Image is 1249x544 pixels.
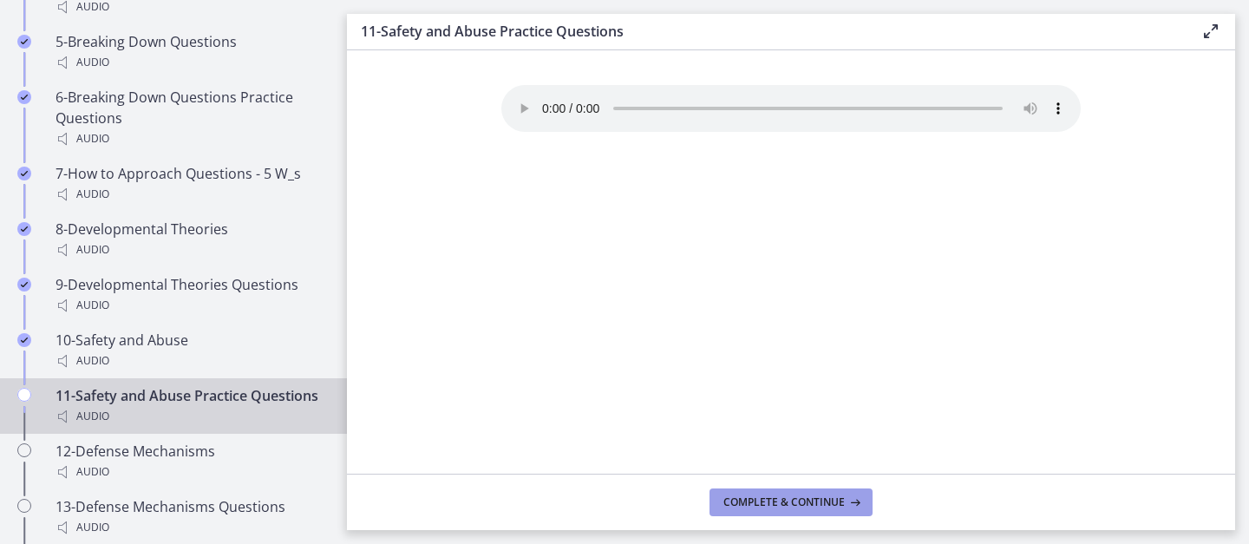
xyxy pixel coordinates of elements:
[17,222,31,236] i: Completed
[361,21,1173,42] h3: 11-Safety and Abuse Practice Questions
[56,385,326,427] div: 11-Safety and Abuse Practice Questions
[56,462,326,482] div: Audio
[17,90,31,104] i: Completed
[56,406,326,427] div: Audio
[56,351,326,371] div: Audio
[17,35,31,49] i: Completed
[17,167,31,180] i: Completed
[56,219,326,260] div: 8-Developmental Theories
[56,239,326,260] div: Audio
[56,517,326,538] div: Audio
[56,31,326,73] div: 5-Breaking Down Questions
[710,488,873,516] button: Complete & continue
[56,128,326,149] div: Audio
[17,278,31,292] i: Completed
[56,52,326,73] div: Audio
[17,333,31,347] i: Completed
[56,87,326,149] div: 6-Breaking Down Questions Practice Questions
[56,184,326,205] div: Audio
[56,330,326,371] div: 10-Safety and Abuse
[56,163,326,205] div: 7-How to Approach Questions - 5 W_s
[56,496,326,538] div: 13-Defense Mechanisms Questions
[723,495,845,509] span: Complete & continue
[56,441,326,482] div: 12-Defense Mechanisms
[56,295,326,316] div: Audio
[56,274,326,316] div: 9-Developmental Theories Questions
